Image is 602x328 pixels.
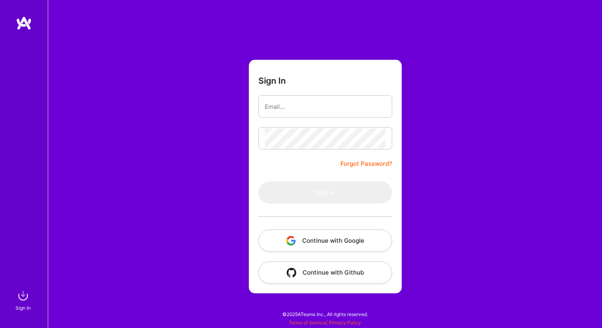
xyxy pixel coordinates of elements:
[258,230,392,252] button: Continue with Google
[15,288,31,304] img: sign in
[258,261,392,284] button: Continue with Github
[17,288,31,312] a: sign inSign In
[287,268,296,277] img: icon
[48,304,602,324] div: © 2025 ATeams Inc., All rights reserved.
[286,236,296,246] img: icon
[16,304,31,312] div: Sign In
[258,181,392,204] button: Sign In
[289,320,361,326] span: |
[258,76,286,86] h3: Sign In
[329,320,361,326] a: Privacy Policy
[340,159,392,169] a: Forgot Password?
[289,320,326,326] a: Terms of Service
[16,16,32,30] img: logo
[265,96,386,117] input: Email...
